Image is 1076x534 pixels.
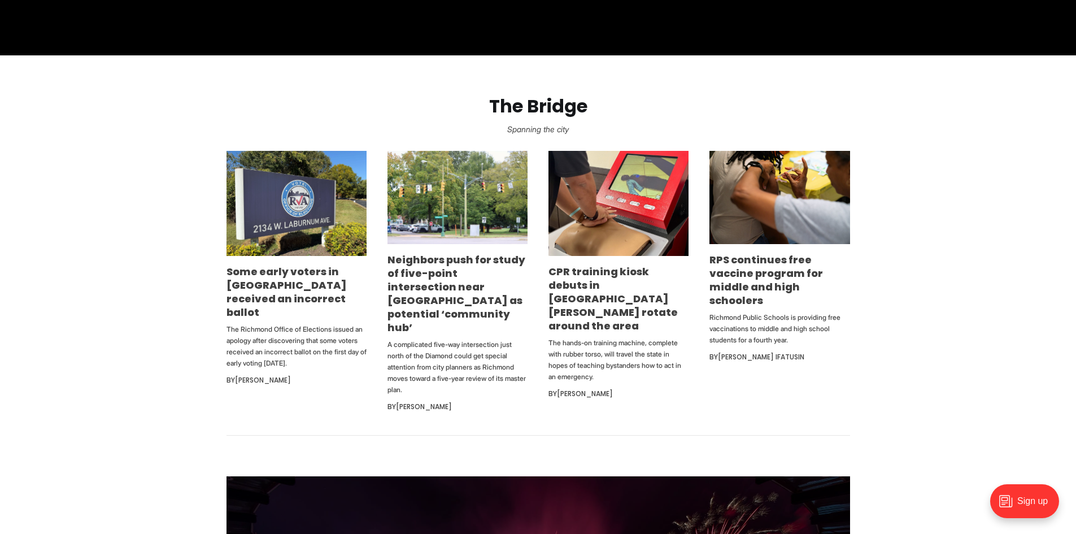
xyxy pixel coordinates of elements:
img: RPS continues free vaccine program for middle and high schoolers [709,151,850,245]
p: A complicated five-way intersection just north of the Diamond could get special attention from ci... [387,339,528,396]
div: By [548,387,689,401]
p: The Richmond Office of Elections issued an apology after discovering that some voters received an... [226,324,367,369]
a: Neighbors push for study of five-point intersection near [GEOGRAPHIC_DATA] as potential ‘communit... [387,253,525,335]
img: CPR training kiosk debuts in Church Hill, will rotate around the area [548,151,689,256]
p: Spanning the city [18,121,1058,137]
img: Some early voters in Richmond received an incorrect ballot [226,151,367,256]
h2: The Bridge [18,96,1058,117]
p: Richmond Public Schools is providing free vaccinations to middle and high school students for a f... [709,312,850,346]
a: RPS continues free vaccine program for middle and high schoolers [709,253,823,307]
iframe: portal-trigger [981,479,1076,534]
div: By [226,374,367,387]
div: By [709,350,850,364]
a: [PERSON_NAME] [235,375,291,385]
a: [PERSON_NAME] Ifatusin [718,352,804,362]
a: Some early voters in [GEOGRAPHIC_DATA] received an incorrect ballot [226,264,347,319]
a: [PERSON_NAME] [557,389,613,398]
div: By [387,400,528,414]
a: [PERSON_NAME] [396,402,452,411]
a: CPR training kiosk debuts in [GEOGRAPHIC_DATA][PERSON_NAME] rotate around the area [548,264,678,333]
p: The hands-on training machine, complete with rubber torso, will travel the state in hopes of teac... [548,337,689,383]
img: Neighbors push for study of five-point intersection near Diamond as potential ‘community hub’ [387,151,528,244]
